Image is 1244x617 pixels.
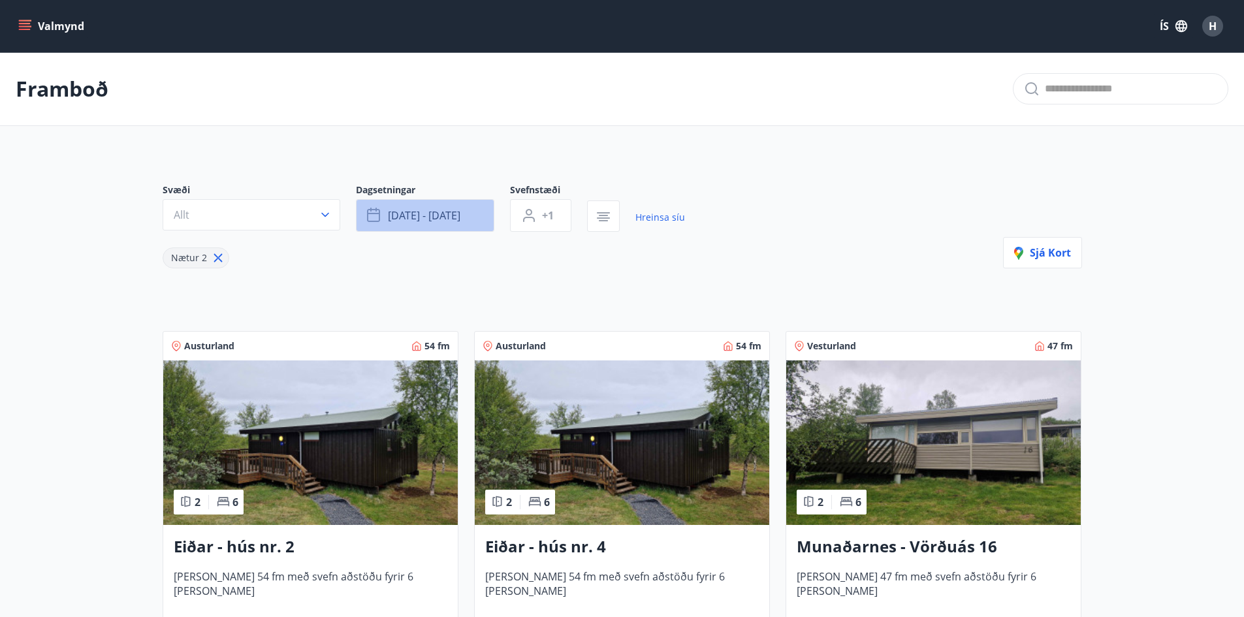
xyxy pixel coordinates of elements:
[424,340,450,353] span: 54 fm
[635,203,685,232] a: Hreinsa síu
[1197,10,1228,42] button: H
[510,199,571,232] button: +1
[797,535,1070,559] h3: Munaðarnes - Vörðuás 16
[542,208,554,223] span: +1
[171,251,207,264] span: Nætur 2
[1003,237,1082,268] button: Sjá kort
[797,569,1070,612] span: [PERSON_NAME] 47 fm með svefn aðstöðu fyrir 6 [PERSON_NAME]
[485,535,759,559] h3: Eiðar - hús nr. 4
[510,183,587,199] span: Svefnstæði
[184,340,234,353] span: Austurland
[174,208,189,222] span: Allt
[818,495,823,509] span: 2
[544,495,550,509] span: 6
[16,14,89,38] button: menu
[807,340,856,353] span: Vesturland
[16,74,108,103] p: Framboð
[163,183,356,199] span: Svæði
[388,208,460,223] span: [DATE] - [DATE]
[356,183,510,199] span: Dagsetningar
[736,340,761,353] span: 54 fm
[1014,245,1071,260] span: Sjá kort
[163,360,458,525] img: Paella dish
[163,199,340,230] button: Allt
[855,495,861,509] span: 6
[1047,340,1073,353] span: 47 fm
[506,495,512,509] span: 2
[485,569,759,612] span: [PERSON_NAME] 54 fm með svefn aðstöðu fyrir 6 [PERSON_NAME]
[232,495,238,509] span: 6
[1209,19,1217,33] span: H
[195,495,200,509] span: 2
[1153,14,1194,38] button: ÍS
[496,340,546,353] span: Austurland
[174,535,447,559] h3: Eiðar - hús nr. 2
[163,247,229,268] div: Nætur 2
[174,569,447,612] span: [PERSON_NAME] 54 fm með svefn aðstöðu fyrir 6 [PERSON_NAME]
[356,199,494,232] button: [DATE] - [DATE]
[786,360,1081,525] img: Paella dish
[475,360,769,525] img: Paella dish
